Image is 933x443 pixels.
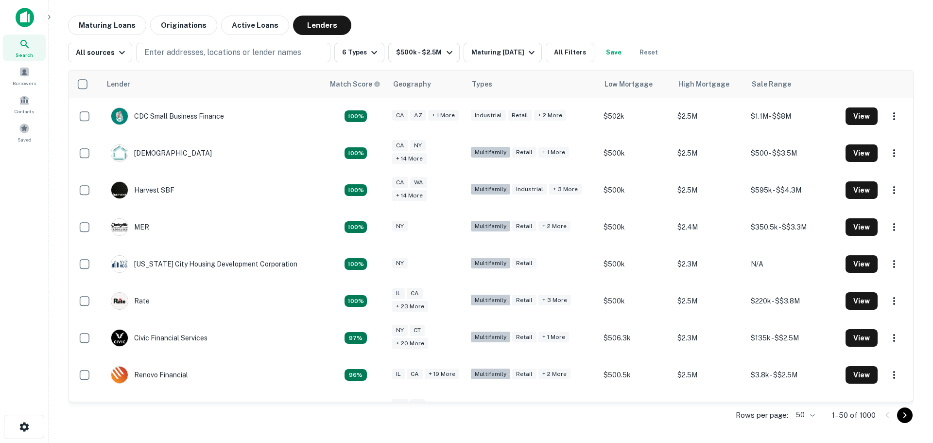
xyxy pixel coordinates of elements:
[846,144,878,162] button: View
[68,16,146,35] button: Maturing Loans
[752,78,791,90] div: Sale Range
[599,71,672,98] th: Low Mortgage
[471,369,510,380] div: Multifamily
[111,145,128,161] img: picture
[599,283,672,319] td: $500k
[832,409,876,421] p: 1–50 of 1000
[546,43,594,62] button: All Filters
[846,255,878,273] button: View
[599,135,672,172] td: $500k
[673,356,746,393] td: $2.5M
[111,292,150,310] div: Rate
[673,135,746,172] td: $2.5M
[136,43,330,62] button: Enter addresses, locations or lender names
[3,35,46,61] div: Search
[392,288,405,299] div: IL
[76,47,128,58] div: All sources
[111,256,128,272] img: picture
[407,369,423,380] div: CA
[101,71,324,98] th: Lender
[392,258,408,269] div: NY
[345,110,367,122] div: Capitalize uses an advanced AI algorithm to match your search with the best lender. The match sco...
[392,110,408,121] div: CA
[410,325,425,336] div: CT
[425,369,459,380] div: + 19 more
[345,147,367,159] div: Capitalize uses an advanced AI algorithm to match your search with the best lender. The match sco...
[598,43,629,62] button: Save your search to get updates of matches that match your search criteria.
[392,325,408,336] div: NY
[538,147,569,158] div: + 1 more
[111,181,174,199] div: Harvest SBF
[464,43,542,62] button: Maturing [DATE]
[673,393,746,430] td: $1.6M
[673,319,746,356] td: $2.3M
[746,283,841,319] td: $220k - $$3.8M
[392,153,427,164] div: + 14 more
[144,47,301,58] p: Enter addresses, locations or lender names
[107,78,130,90] div: Lender
[111,219,128,235] img: picture
[466,71,599,98] th: Types
[746,319,841,356] td: $135k - $$2.5M
[746,135,841,172] td: $500 - $$3.5M
[549,184,582,195] div: + 3 more
[392,301,428,312] div: + 23 more
[111,182,128,198] img: picture
[599,246,672,283] td: $500k
[345,295,367,307] div: Capitalize uses an advanced AI algorithm to match your search with the best lender. The match sco...
[324,71,387,98] th: Capitalize uses an advanced AI algorithm to match your search with the best lender. The match sco...
[673,209,746,246] td: $2.4M
[471,47,537,58] div: Maturing [DATE]
[345,221,367,233] div: Capitalize uses an advanced AI algorithm to match your search with the best lender. The match sco...
[599,356,672,393] td: $500.5k
[3,91,46,117] a: Contacts
[846,366,878,384] button: View
[792,408,816,422] div: 50
[673,98,746,135] td: $2.5M
[846,107,878,125] button: View
[736,409,788,421] p: Rows per page:
[746,172,841,209] td: $595k - $$4.3M
[15,107,34,115] span: Contacts
[345,184,367,196] div: Capitalize uses an advanced AI algorithm to match your search with the best lender. The match sco...
[150,16,217,35] button: Originations
[3,119,46,145] div: Saved
[673,172,746,209] td: $2.5M
[673,71,746,98] th: High Mortgage
[393,78,431,90] div: Geography
[673,283,746,319] td: $2.5M
[410,140,426,151] div: NY
[884,365,933,412] iframe: Chat Widget
[111,293,128,309] img: picture
[392,190,427,201] div: + 14 more
[746,356,841,393] td: $3.8k - $$2.5M
[392,221,408,232] div: NY
[538,221,570,232] div: + 2 more
[471,184,510,195] div: Multifamily
[111,108,128,124] img: picture
[410,177,427,188] div: WA
[746,209,841,246] td: $350.5k - $$3.3M
[746,98,841,135] td: $1.1M - $$8M
[673,246,746,283] td: $2.3M
[678,78,729,90] div: High Mortgage
[221,16,289,35] button: Active Loans
[599,319,672,356] td: $506.3k
[846,218,878,236] button: View
[512,147,536,158] div: Retail
[471,221,510,232] div: Multifamily
[512,369,536,380] div: Retail
[3,63,46,89] a: Borrowers
[471,258,510,269] div: Multifamily
[111,366,188,384] div: Renovo Financial
[345,258,367,270] div: Capitalize uses an advanced AI algorithm to match your search with the best lender. The match sco...
[388,43,459,62] button: $500k - $2.5M
[345,369,367,381] div: Capitalize uses an advanced AI algorithm to match your search with the best lender. The match sco...
[16,51,33,59] span: Search
[746,246,841,283] td: N/A
[407,288,423,299] div: CA
[111,367,128,383] img: picture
